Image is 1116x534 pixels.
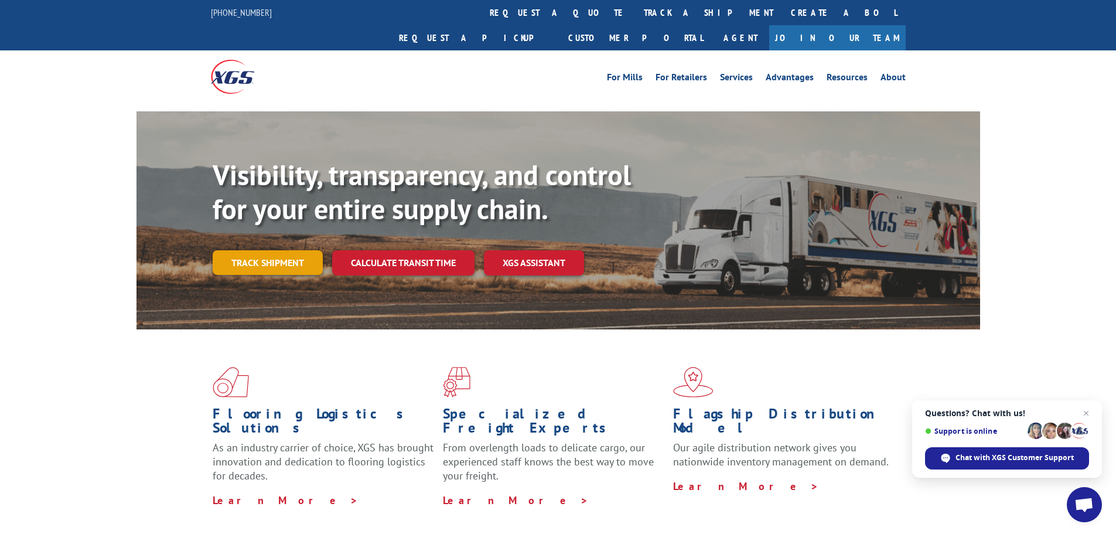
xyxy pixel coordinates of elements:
h1: Flagship Distribution Model [673,407,895,441]
img: xgs-icon-total-supply-chain-intelligence-red [213,367,249,397]
div: Chat with XGS Customer Support [925,447,1089,470]
a: Track shipment [213,250,323,275]
b: Visibility, transparency, and control for your entire supply chain. [213,157,631,227]
a: Resources [827,73,868,86]
a: Learn More > [213,494,359,507]
a: For Retailers [656,73,707,86]
img: xgs-icon-flagship-distribution-model-red [673,367,714,397]
span: Questions? Chat with us! [925,409,1089,418]
a: Calculate transit time [332,250,475,275]
a: Learn More > [673,479,819,493]
a: [PHONE_NUMBER] [211,6,272,18]
p: From overlength loads to delicate cargo, our experienced staff knows the best way to move your fr... [443,441,664,493]
span: Our agile distribution network gives you nationwide inventory management on demand. [673,441,889,468]
span: Chat with XGS Customer Support [955,453,1074,463]
a: Request a pickup [390,25,559,50]
a: Customer Portal [559,25,712,50]
div: Open chat [1067,487,1102,522]
h1: Flooring Logistics Solutions [213,407,434,441]
a: Agent [712,25,769,50]
h1: Specialized Freight Experts [443,407,664,441]
span: Close chat [1079,406,1093,420]
span: As an industry carrier of choice, XGS has brought innovation and dedication to flooring logistics... [213,441,434,482]
a: Advantages [766,73,814,86]
img: xgs-icon-focused-on-flooring-red [443,367,470,397]
a: XGS ASSISTANT [484,250,584,275]
span: Support is online [925,427,1023,436]
a: For Mills [607,73,643,86]
a: About [880,73,906,86]
a: Services [720,73,753,86]
a: Join Our Team [769,25,906,50]
a: Learn More > [443,494,589,507]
